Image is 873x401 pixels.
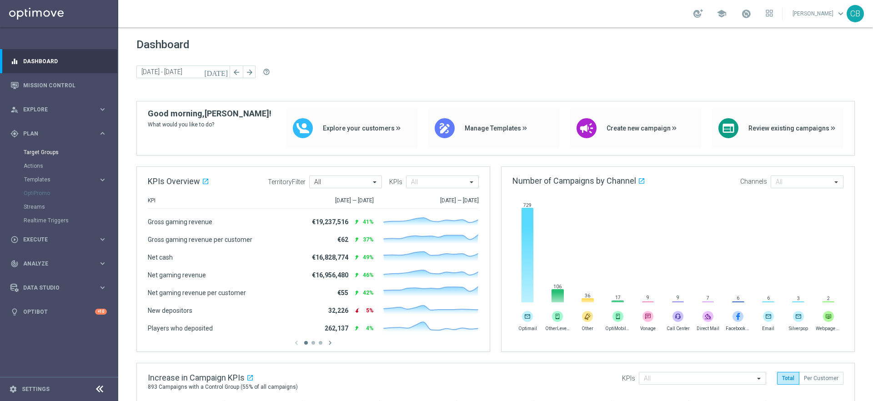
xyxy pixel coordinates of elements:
[847,5,864,22] div: CB
[98,283,107,292] i: keyboard_arrow_right
[23,261,98,266] span: Analyze
[24,177,89,182] span: Templates
[717,9,727,19] span: school
[10,300,107,324] div: Optibot
[10,130,19,138] i: gps_fixed
[10,130,98,138] div: Plan
[23,237,98,242] span: Execute
[10,236,107,243] button: play_circle_outline Execute keyboard_arrow_right
[10,236,19,244] i: play_circle_outline
[23,285,98,291] span: Data Studio
[95,309,107,315] div: +10
[10,260,98,268] div: Analyze
[10,57,19,65] i: equalizer
[10,236,98,244] div: Execute
[24,186,117,200] div: OptiPromo
[10,58,107,65] button: equalizer Dashboard
[24,173,117,186] div: Templates
[24,145,117,159] div: Target Groups
[10,105,98,114] div: Explore
[10,260,19,268] i: track_changes
[836,9,846,19] span: keyboard_arrow_down
[10,260,107,267] button: track_changes Analyze keyboard_arrow_right
[10,308,107,316] button: lightbulb Optibot +10
[98,235,107,244] i: keyboard_arrow_right
[98,175,107,184] i: keyboard_arrow_right
[10,73,107,97] div: Mission Control
[10,308,19,316] i: lightbulb
[9,385,17,393] i: settings
[24,176,107,183] button: Templates keyboard_arrow_right
[10,284,107,291] button: Data Studio keyboard_arrow_right
[23,73,107,97] a: Mission Control
[98,259,107,268] i: keyboard_arrow_right
[10,130,107,137] button: gps_fixed Plan keyboard_arrow_right
[23,49,107,73] a: Dashboard
[24,203,95,211] a: Streams
[792,7,847,20] a: [PERSON_NAME]keyboard_arrow_down
[10,49,107,73] div: Dashboard
[10,284,98,292] div: Data Studio
[24,200,117,214] div: Streams
[23,107,98,112] span: Explore
[24,159,117,173] div: Actions
[23,131,98,136] span: Plan
[98,105,107,114] i: keyboard_arrow_right
[24,162,95,170] a: Actions
[10,82,107,89] button: Mission Control
[10,106,107,113] button: person_search Explore keyboard_arrow_right
[24,214,117,227] div: Realtime Triggers
[98,129,107,138] i: keyboard_arrow_right
[10,105,19,114] i: person_search
[24,177,98,182] div: Templates
[23,300,95,324] a: Optibot
[24,217,95,224] a: Realtime Triggers
[22,386,50,392] a: Settings
[24,149,95,156] a: Target Groups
